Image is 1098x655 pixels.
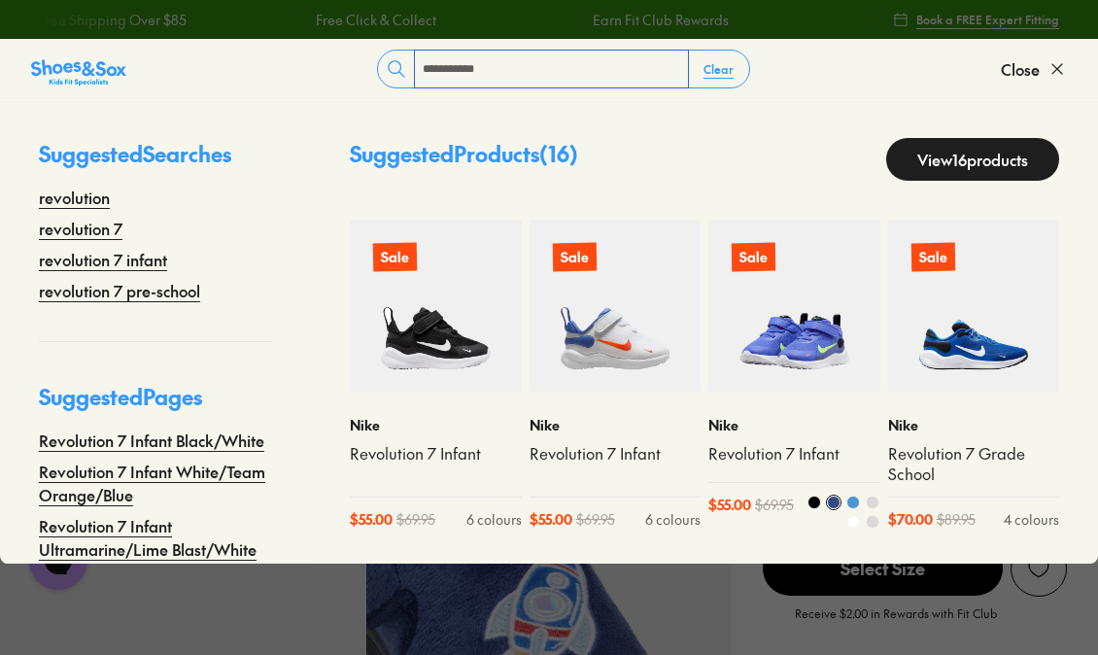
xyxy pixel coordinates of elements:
[350,138,578,181] p: Suggested Products
[552,243,596,272] p: Sale
[1011,540,1067,597] button: Add to Wishlist
[31,57,126,88] img: SNS_Logo_Responsive.svg
[39,248,167,271] a: revolution 7 infant
[888,220,1060,392] a: Sale
[32,10,180,30] a: Free Shipping Over $85
[645,509,701,530] div: 6 colours
[763,541,1003,596] span: Select Size
[530,220,702,392] a: Sale
[530,509,572,530] span: $ 55.00
[309,10,429,30] a: Free Click & Collect
[396,509,435,530] span: $ 69.95
[1001,57,1040,81] span: Close
[755,495,794,530] span: $ 69.95
[530,443,702,465] a: Revolution 7 Infant
[916,11,1059,28] span: Book a FREE Expert Fitting
[39,138,272,186] p: Suggested Searches
[39,217,122,240] a: revolution 7
[39,186,110,209] a: revolution
[39,429,264,452] a: Revolution 7 Infant Black/White
[708,443,880,465] a: Revolution 7 Infant
[586,10,722,30] a: Earn Fit Club Rewards
[1001,48,1067,90] button: Close
[910,243,954,272] p: Sale
[350,509,393,530] span: $ 55.00
[731,241,777,273] p: Sale
[350,415,522,435] p: Nike
[708,415,880,435] p: Nike
[1004,509,1059,530] div: 4 colours
[893,2,1059,37] a: Book a FREE Expert Fitting
[708,220,880,392] a: Sale
[39,279,200,302] a: revolution 7 pre-school
[350,220,522,392] a: Sale
[795,604,997,639] p: Receive $2.00 in Rewards with Fit Club
[888,443,1060,486] a: Revolution 7 Grade School
[886,138,1059,181] a: View16products
[39,460,272,506] a: Revolution 7 Infant White/Team Orange/Blue
[763,540,1003,597] button: Select Size
[888,415,1060,435] p: Nike
[39,381,272,429] p: Suggested Pages
[888,509,933,530] span: $ 70.00
[373,243,417,272] p: Sale
[688,52,749,86] button: Clear
[31,53,126,85] a: Shoes &amp; Sox
[937,509,976,530] span: $ 89.95
[10,7,68,65] button: Open gorgias live chat
[39,514,272,561] a: Revolution 7 Infant Ultramarine/Lime Blast/White
[539,139,578,168] span: ( 16 )
[466,509,522,530] div: 6 colours
[350,443,522,465] a: Revolution 7 Infant
[708,495,751,530] span: $ 55.00
[530,415,702,435] p: Nike
[576,509,615,530] span: $ 69.95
